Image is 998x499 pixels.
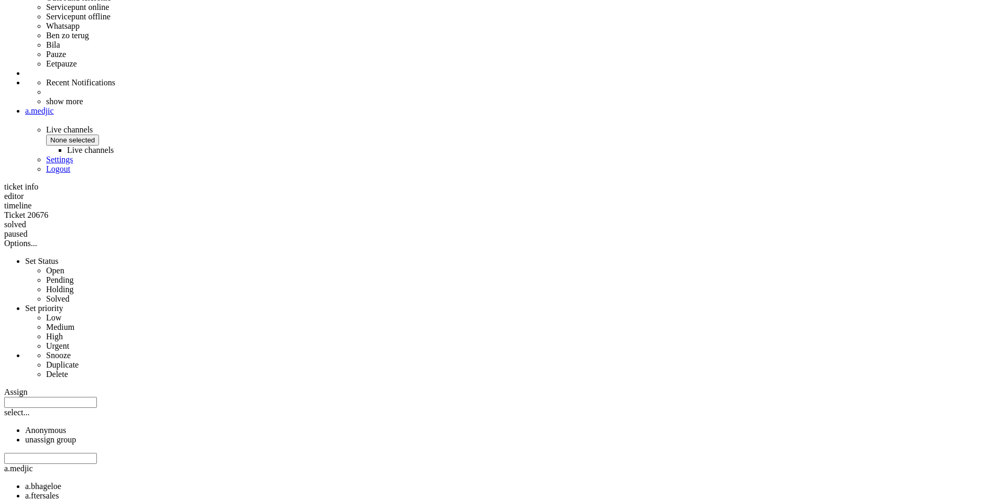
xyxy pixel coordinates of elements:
[46,351,71,360] span: Snooze
[4,4,153,46] body: Rich Text Area. Press ALT-0 for help.
[25,426,994,435] li: Anonymous
[25,435,76,444] span: unassign group
[46,360,994,370] li: Duplicate
[25,257,59,265] span: Set Status
[46,313,994,323] li: Low
[46,135,99,146] button: None selected
[46,31,89,40] label: Ben zo terug
[46,323,994,332] li: Medium
[46,275,994,285] li: Pending
[46,360,79,369] span: Duplicate
[46,164,70,173] a: Logout
[25,426,66,435] span: Anonymous
[4,220,994,229] div: solved
[46,370,68,379] span: Delete
[46,351,994,360] li: Snooze
[46,294,994,304] li: Solved
[4,192,994,201] div: editor
[4,397,994,445] div: Assign Group
[46,370,994,379] li: Delete
[46,97,83,106] a: show more
[46,40,60,49] label: Bila
[46,285,73,294] span: Holding
[25,435,994,445] li: unassign group
[46,50,66,59] label: Pauze
[46,275,73,284] span: Pending
[25,257,994,304] li: Set Status
[4,229,994,239] div: paused
[25,266,994,304] ul: Set Status
[46,313,61,322] span: Low
[46,78,994,87] li: Recent Notifications
[25,106,994,116] a: a.medjic
[50,136,95,144] span: None selected
[46,125,994,155] span: Live channels
[46,266,994,275] li: Open
[4,464,33,473] span: a.medjic
[4,408,994,417] div: select...
[46,341,69,350] span: Urgent
[25,304,994,351] li: Set priority
[46,294,69,303] span: Solved
[46,59,77,68] label: Eetpauze
[25,304,63,313] span: Set priority
[4,182,994,192] div: ticket info
[4,210,994,220] div: Ticket 20676
[46,323,74,331] span: Medium
[46,155,73,164] a: Settings
[4,387,994,397] div: Assign
[46,12,111,21] label: Servicepunt offline
[67,146,114,154] label: Live channels
[25,482,61,491] span: a.bhageloe
[4,201,994,210] div: timeline
[4,239,994,248] div: Options...
[25,482,994,491] li: a.bhageloe
[46,341,994,351] li: Urgent
[46,266,64,275] span: Open
[46,3,109,12] label: Servicepunt online
[46,332,63,341] span: High
[46,285,994,294] li: Holding
[46,332,994,341] li: High
[46,21,80,30] label: Whatsapp
[25,313,994,351] ul: Set priority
